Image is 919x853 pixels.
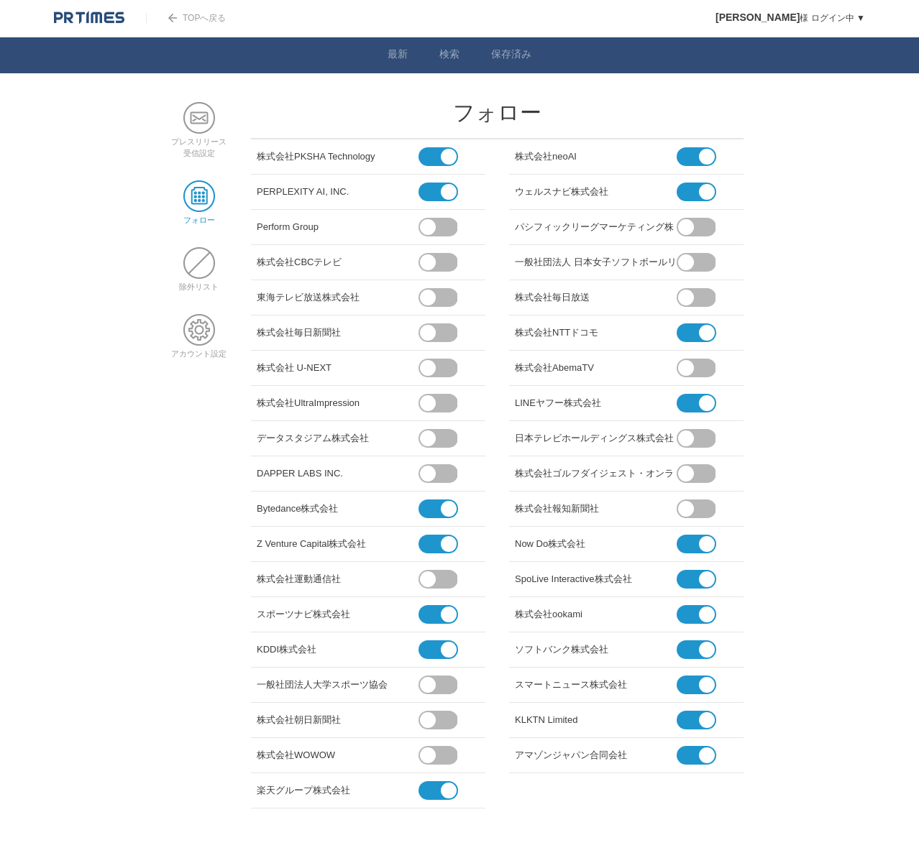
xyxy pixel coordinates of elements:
a: 最新 [388,48,408,63]
div: 一般社団法人大学スポーツ協会 [257,673,419,691]
div: 株式会社毎日放送 [515,286,677,304]
img: logo.png [54,11,124,25]
div: KLKTN Limited [515,709,677,727]
div: ソフトバンク株式会社 [515,638,677,656]
a: フォロー [183,205,215,224]
div: Perform Group [257,216,419,234]
div: 株式会社NTTドコモ [515,321,677,339]
div: データスタジアム株式会社 [257,427,419,445]
div: Z Venture Capital株式会社 [257,532,419,550]
div: PERPLEXITY AI, INC. [257,180,419,198]
a: [PERSON_NAME]様 ログイン中 ▼ [715,13,865,23]
div: 株式会社朝日新聞社 [257,709,419,727]
div: DAPPER LABS INC. [257,462,419,480]
div: スマートニュース株式会社 [515,673,677,691]
div: アマゾンジャパン合同会社 [515,744,677,762]
div: 株式会社WOWOW [257,744,419,762]
div: 株式会社毎日新聞社 [257,321,419,339]
div: スポーツナビ株式会社 [257,603,419,621]
div: 日本テレビホールディングス株式会社 [515,427,677,445]
div: 楽天グループ株式会社 [257,779,419,797]
div: ウェルスナビ株式会社 [515,180,677,198]
div: 株式会社ookami [515,603,677,621]
span: [PERSON_NAME] [715,11,800,23]
div: 株式会社UltraImpression [257,392,419,410]
div: 株式会社運動通信社 [257,568,419,586]
div: 東海テレビ放送株式会社 [257,286,419,304]
a: アカウント設定 [171,338,227,358]
div: Now Do株式会社 [515,532,677,550]
div: Bytedance株式会社 [257,497,419,515]
a: プレスリリース受信設定 [171,126,227,157]
div: パシフィックリーグマーケティング株式会社 [515,216,677,234]
h2: フォロー [251,102,744,124]
div: 株式会社 U-NEXT [257,356,419,374]
div: LINEヤフー株式会社 [515,392,677,410]
div: 株式会社neoAI [515,145,677,163]
div: 株式会社PKSHA Technology [257,145,419,163]
div: 株式会社AbemaTV [515,356,677,374]
a: 除外リスト [179,272,219,291]
a: 保存済み [491,48,531,63]
div: SpoLive Interactive株式会社 [515,568,677,586]
div: 株式会社CBCテレビ [257,251,419,269]
a: 検索 [439,48,460,63]
div: 株式会社報知新聞社 [515,497,677,515]
div: 一般社団法人 日本女子ソフトボールリーグ機構 [515,251,677,269]
img: arrow.png [168,14,177,22]
a: TOPへ戻る [146,13,226,23]
div: 株式会社ゴルフダイジェスト・オンライン [515,462,677,480]
div: KDDI株式会社 [257,638,419,656]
